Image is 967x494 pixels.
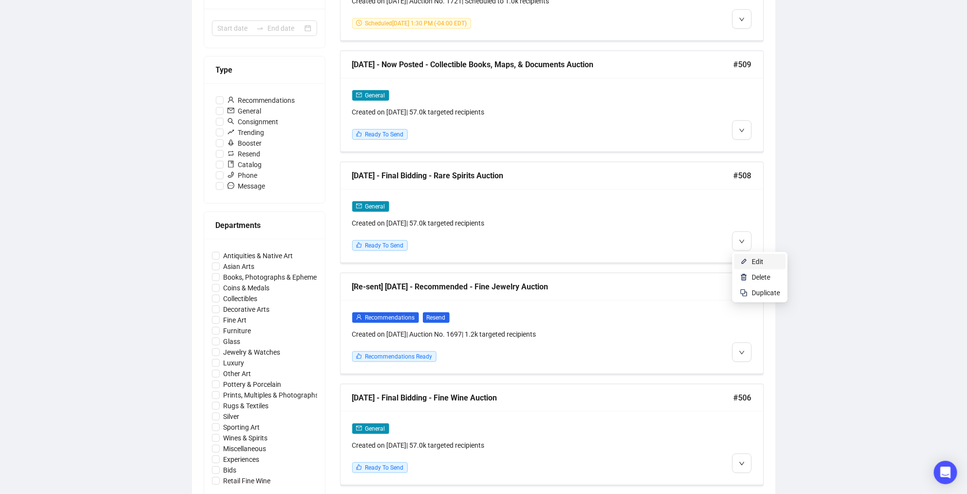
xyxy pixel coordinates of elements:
div: Created on [DATE] | 57.0k targeted recipients [352,107,650,117]
span: rise [228,129,234,135]
span: Luxury [220,358,248,368]
span: phone [228,171,234,178]
img: svg+xml;base64,PHN2ZyB4bWxucz0iaHR0cDovL3d3dy53My5vcmcvMjAwMC9zdmciIHhtbG5zOnhsaW5rPSJodHRwOi8vd3... [740,273,748,281]
span: #508 [734,170,752,182]
span: Ready To Send [365,242,404,249]
span: down [739,128,745,133]
span: Asian Arts [220,261,259,272]
span: retweet [228,150,234,157]
span: Recommendations Ready [365,353,433,360]
span: Catalog [224,159,266,170]
span: Booster [224,138,266,149]
span: clock-circle [356,20,362,26]
span: Books, Photographs & Ephemera [220,272,327,283]
span: Decorative Arts [220,304,274,315]
span: like [356,464,362,470]
span: Antiquities & Native Art [220,250,297,261]
div: [DATE] - Final Bidding - Fine Wine Auction [352,392,734,404]
img: svg+xml;base64,PHN2ZyB4bWxucz0iaHR0cDovL3d3dy53My5vcmcvMjAwMC9zdmciIHdpZHRoPSIyNCIgaGVpZ2h0PSIyNC... [740,289,748,297]
span: Pottery & Porcelain [220,379,285,390]
span: General [365,203,385,210]
a: [DATE] - Now Posted - Collectible Books, Maps, & Documents Auction#509mailGeneralCreated on [DATE... [340,51,764,152]
span: Prints, Multiples & Photographs [220,390,323,400]
a: [DATE] - Final Bidding - Rare Spirits Auction#508mailGeneralCreated on [DATE]| 57.0k targeted rec... [340,162,764,263]
span: mail [356,425,362,431]
span: Phone [224,170,262,181]
input: End date [268,23,303,34]
span: mail [228,107,234,114]
input: Start date [218,23,252,34]
span: Fine Art [220,315,251,325]
span: Duplicate [752,289,780,297]
span: #506 [734,392,752,404]
span: Retail Fine Wine [220,475,275,486]
span: down [739,350,745,356]
span: book [228,161,234,168]
span: General [365,92,385,99]
span: Consignment [224,116,283,127]
div: Departments [216,219,313,231]
div: Type [216,64,313,76]
div: Created on [DATE] | 57.0k targeted recipients [352,440,650,451]
span: Recommendations [224,95,299,106]
span: user [228,96,234,103]
span: Recommendations [365,314,415,321]
span: Glass [220,336,245,347]
span: to [256,24,264,32]
span: Coins & Medals [220,283,274,293]
span: down [739,461,745,467]
img: svg+xml;base64,PHN2ZyB4bWxucz0iaHR0cDovL3d3dy53My5vcmcvMjAwMC9zdmciIHhtbG5zOnhsaW5rPSJodHRwOi8vd3... [740,258,748,266]
span: Jewelry & Watches [220,347,284,358]
span: Message [224,181,269,191]
span: user [356,314,362,320]
span: Edit [752,258,763,266]
span: message [228,182,234,189]
div: Created on [DATE] | Auction No. 1697 | 1.2k targeted recipients [352,329,650,340]
span: Ready To Send [365,464,404,471]
span: Delete [752,273,770,281]
span: mail [356,203,362,209]
a: [Re-sent] [DATE] - Recommended - Fine Jewelry Auction#507userRecommendationsResendCreated on [DAT... [340,273,764,374]
span: #509 [734,58,752,71]
span: down [739,17,745,22]
span: Miscellaneous [220,443,270,454]
span: like [356,131,362,137]
span: Sporting Art [220,422,264,433]
div: Created on [DATE] | 57.0k targeted recipients [352,218,650,228]
span: Experiences [220,454,264,465]
span: rocket [228,139,234,146]
span: Trending [224,127,268,138]
span: General [365,425,385,432]
span: Other Art [220,368,255,379]
div: [DATE] - Final Bidding - Rare Spirits Auction [352,170,734,182]
span: Furniture [220,325,255,336]
span: Rugs & Textiles [220,400,273,411]
div: Open Intercom Messenger [934,461,957,484]
span: Wines & Spirits [220,433,272,443]
span: Bids [220,465,241,475]
span: Resend [423,312,450,323]
span: Collectibles [220,293,262,304]
span: General [224,106,265,116]
span: Scheduled [DATE] 1:30 PM (-04:00 EDT) [365,20,467,27]
span: like [356,242,362,248]
span: mail [356,92,362,98]
span: Ready To Send [365,131,404,138]
span: down [739,239,745,245]
span: Resend [224,149,265,159]
div: [DATE] - Now Posted - Collectible Books, Maps, & Documents Auction [352,58,734,71]
span: Silver [220,411,244,422]
span: search [228,118,234,125]
span: swap-right [256,24,264,32]
a: [DATE] - Final Bidding - Fine Wine Auction#506mailGeneralCreated on [DATE]| 57.0k targeted recipi... [340,384,764,485]
div: [Re-sent] [DATE] - Recommended - Fine Jewelry Auction [352,281,734,293]
span: like [356,353,362,359]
